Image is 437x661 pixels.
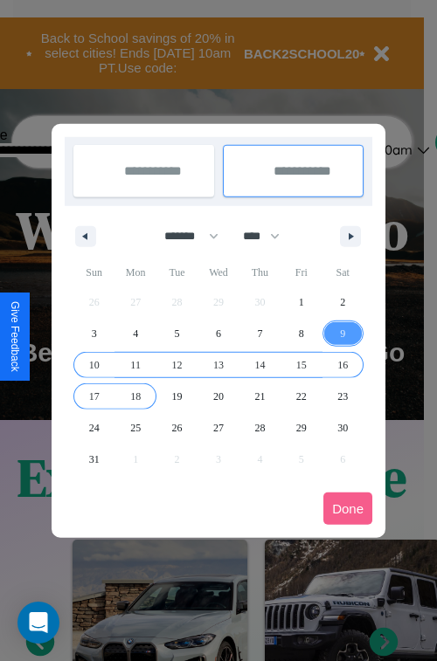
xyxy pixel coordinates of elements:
[239,381,281,412] button: 21
[73,444,114,475] button: 31
[323,349,364,381] button: 16
[281,381,322,412] button: 22
[340,318,345,349] span: 9
[281,318,322,349] button: 8
[198,318,239,349] button: 6
[281,286,322,318] button: 1
[133,318,138,349] span: 4
[213,349,224,381] span: 13
[323,412,364,444] button: 30
[172,412,183,444] span: 26
[89,381,100,412] span: 17
[198,412,239,444] button: 27
[172,349,183,381] span: 12
[323,492,372,525] button: Done
[281,412,322,444] button: 29
[172,381,183,412] span: 19
[239,412,281,444] button: 28
[254,412,265,444] span: 28
[89,444,100,475] span: 31
[73,412,114,444] button: 24
[175,318,180,349] span: 5
[73,349,114,381] button: 10
[281,258,322,286] span: Fri
[73,381,114,412] button: 17
[114,349,156,381] button: 11
[337,412,348,444] span: 30
[89,349,100,381] span: 10
[156,412,198,444] button: 26
[296,412,307,444] span: 29
[239,258,281,286] span: Thu
[216,318,221,349] span: 6
[156,318,198,349] button: 5
[213,412,224,444] span: 27
[299,318,304,349] span: 8
[337,381,348,412] span: 23
[198,258,239,286] span: Wed
[73,258,114,286] span: Sun
[114,318,156,349] button: 4
[130,412,141,444] span: 25
[89,412,100,444] span: 24
[296,381,307,412] span: 22
[323,318,364,349] button: 9
[17,602,59,644] div: Open Intercom Messenger
[156,258,198,286] span: Tue
[9,301,21,372] div: Give Feedback
[254,349,265,381] span: 14
[198,349,239,381] button: 13
[257,318,262,349] span: 7
[213,381,224,412] span: 20
[73,318,114,349] button: 3
[130,349,141,381] span: 11
[323,381,364,412] button: 23
[239,349,281,381] button: 14
[254,381,265,412] span: 21
[296,349,307,381] span: 15
[92,318,97,349] span: 3
[130,381,141,412] span: 18
[156,349,198,381] button: 12
[323,258,364,286] span: Sat
[337,349,348,381] span: 16
[198,381,239,412] button: 20
[156,381,198,412] button: 19
[239,318,281,349] button: 7
[299,286,304,318] span: 1
[340,286,345,318] span: 2
[114,412,156,444] button: 25
[114,381,156,412] button: 18
[323,286,364,318] button: 2
[281,349,322,381] button: 15
[114,258,156,286] span: Mon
